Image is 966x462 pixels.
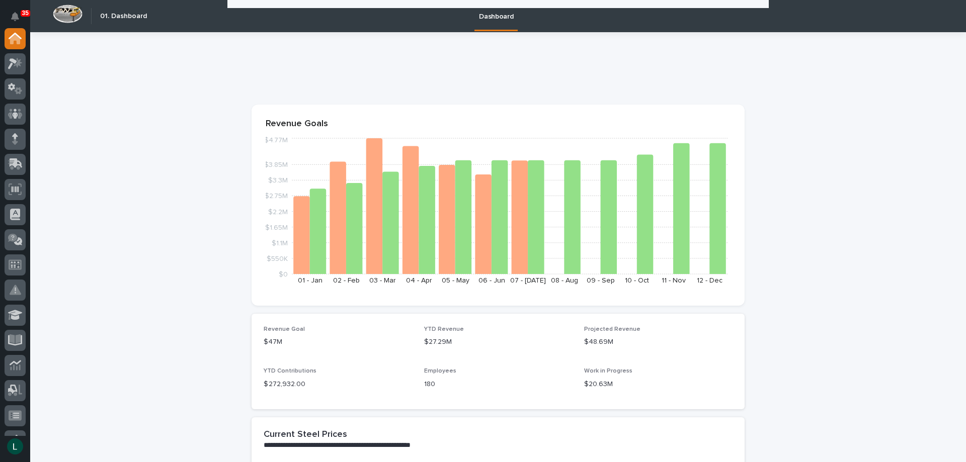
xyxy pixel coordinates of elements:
span: Employees [424,368,456,374]
text: 06 - Jun [478,277,505,284]
text: 07 - [DATE] [510,277,546,284]
div: Notifications35 [13,12,26,28]
text: 08 - Aug [551,277,578,284]
text: 10 - Oct [625,277,649,284]
text: 12 - Dec [697,277,722,284]
text: 05 - May [442,277,469,284]
text: 03 - Mar [369,277,396,284]
p: $ 272,932.00 [264,379,412,390]
tspan: $3.3M [268,177,288,184]
p: $47M [264,337,412,347]
p: Revenue Goals [266,119,731,130]
span: Projected Revenue [584,326,640,332]
img: Workspace Logo [53,5,83,23]
button: users-avatar [5,436,26,457]
text: 11 - Nov [662,277,686,284]
span: YTD Contributions [264,368,316,374]
h2: 01. Dashboard [100,12,147,21]
span: YTD Revenue [424,326,464,332]
p: 35 [22,10,29,17]
tspan: $1.65M [265,224,288,231]
tspan: $4.77M [264,137,288,144]
p: $48.69M [584,337,733,347]
span: Work in Progress [584,368,632,374]
tspan: $0 [279,271,288,278]
tspan: $3.85M [264,161,288,168]
text: 02 - Feb [333,277,360,284]
tspan: $2.75M [265,193,288,200]
text: 01 - Jan [298,277,323,284]
button: Notifications [5,6,26,27]
tspan: $1.1M [272,239,288,246]
tspan: $2.2M [268,208,288,215]
h2: Current Steel Prices [264,429,347,440]
p: 180 [424,379,573,390]
text: 09 - Sep [587,277,615,284]
text: 04 - Apr [406,277,432,284]
tspan: $550K [267,255,288,262]
p: $27.29M [424,337,573,347]
span: Revenue Goal [264,326,305,332]
p: $20.63M [584,379,733,390]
